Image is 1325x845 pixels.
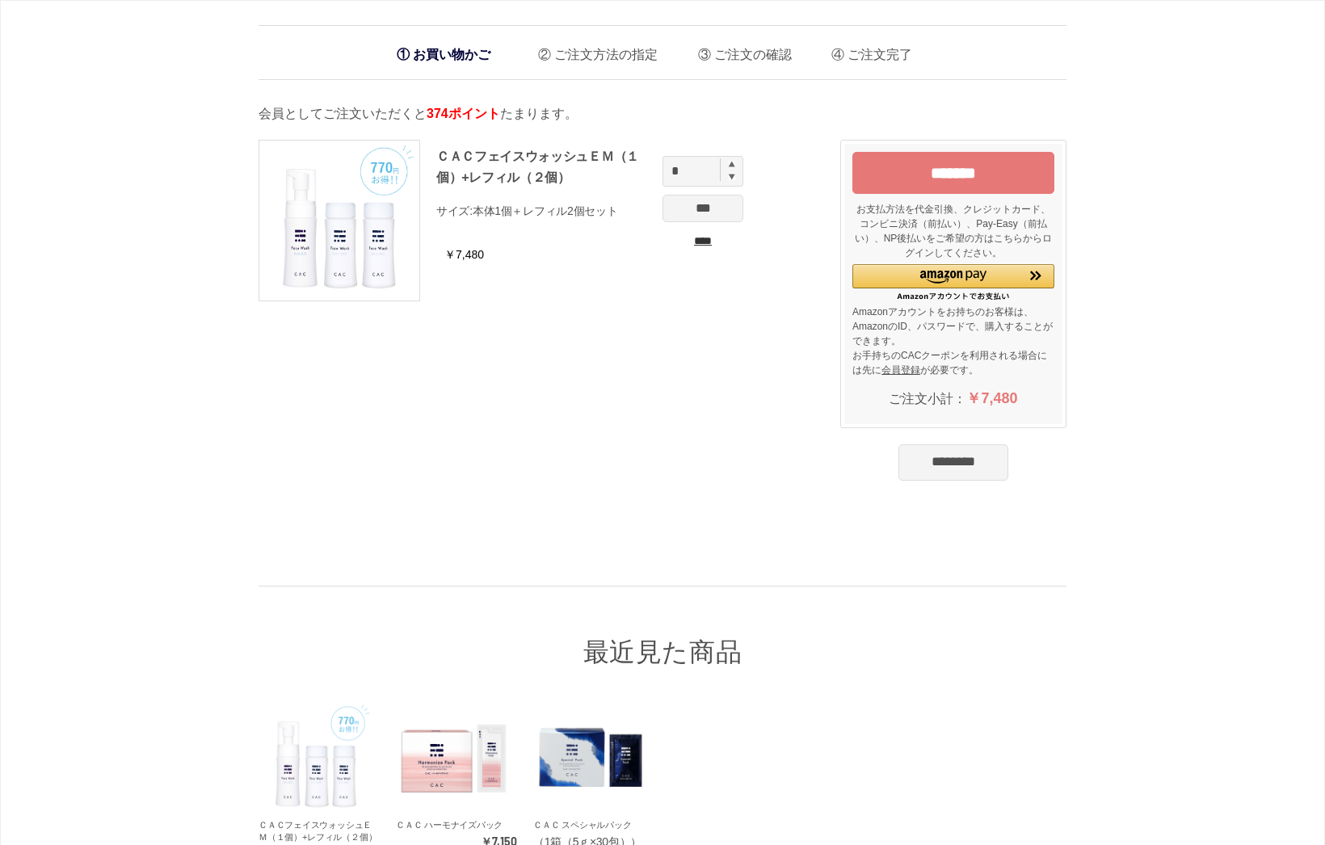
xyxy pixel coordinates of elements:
li: ご注文の確認 [686,34,792,67]
a: ＣＡＣ ハーモナイズパック [396,820,503,830]
img: ＣＡＣフェイスウォッシュＥＭ（１個）+レフィル（２個） [259,141,419,301]
img: spinplus.gif [729,161,735,167]
p: Amazonアカウントをお持ちのお客様は、AmazonのID、パスワードで、購入することができます。 お手持ちのCACクーポンを利用される場合には先に が必要です。 [852,305,1054,377]
a: ＣＡＣ スペシャルパック [533,701,654,816]
li: ご注文方法の指定 [526,34,658,67]
img: ＣＡＣ ハーモナイズパック [396,701,511,816]
li: お買い物かご [389,38,498,71]
p: 会員としてご注文いただくと たまります。 [259,104,1066,124]
a: ＣＡＣフェイスウォッシュＥＭ（１個）+レフィル（２個） [259,701,380,816]
div: Amazon Pay - Amazonアカウントをお使いください [852,264,1054,301]
div: 最近見た商品 [259,586,1066,670]
li: ご注文完了 [819,34,912,67]
a: ＣＡＣフェイスウォッシュＥＭ（１個）+レフィル（２個） [259,820,376,842]
p: サイズ: [436,204,654,219]
span: 本体1個＋レフィル2個セット [473,204,618,217]
a: ＣＡＣ スペシャルパック [533,820,631,830]
img: ＣＡＣフェイスウォッシュＥＭ（１個）+レフィル（２個） [259,701,373,816]
a: ＣＡＣフェイスウォッシュＥＭ（１個）+レフィル（２個） [436,149,639,184]
div: ご注文小計： [852,381,1054,416]
span: 374ポイント [427,107,500,120]
a: 会員登録 [881,364,920,376]
img: spinminus.gif [729,173,735,180]
a: ＣＡＣ ハーモナイズパック [396,701,517,816]
span: ￥7,480 [966,390,1017,406]
img: ＣＡＣ スペシャルパック [533,701,648,816]
p: お支払方法を代金引換、クレジットカード、コンビニ決済（前払い）、Pay-Easy（前払い）、NP後払いをご希望の方はこちらからログインしてください。 [852,202,1054,260]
